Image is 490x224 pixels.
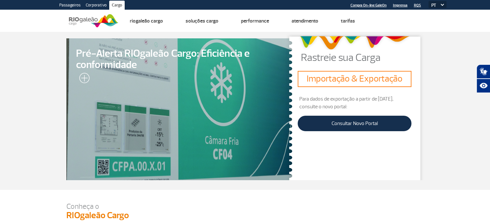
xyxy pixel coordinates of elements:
[76,48,283,71] span: Pré-Alerta RIOgaleão Cargo: Eficiência e conformidade
[241,18,269,24] a: Performance
[57,1,83,11] a: Passageiros
[66,203,424,210] p: Conheça o
[476,79,490,93] button: Abrir recursos assistivos.
[186,18,218,24] a: Soluções Cargo
[297,33,412,53] img: grafismo
[476,64,490,93] div: Plugin de acessibilidade da Hand Talk.
[341,18,355,24] a: Tarifas
[393,3,408,7] a: Imprensa
[298,116,411,131] a: Consultar Novo Portal
[130,18,163,24] a: Riogaleão Cargo
[298,95,411,111] p: Para dados de exportação a partir de [DATE], consulte o novo portal:
[76,73,90,86] img: leia-mais
[351,3,387,7] a: Compra On-line GaleOn
[414,3,421,7] a: RQS
[109,1,125,11] a: Cargo
[301,53,424,63] p: Rastreie sua Carga
[300,73,409,84] h3: Importação & Exportação
[476,64,490,79] button: Abrir tradutor de língua de sinais.
[292,18,318,24] a: Atendimento
[83,1,109,11] a: Corporativo
[66,210,424,221] h3: RIOgaleão Cargo
[66,38,293,180] a: Pré-Alerta RIOgaleão Cargo: Eficiência e conformidade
